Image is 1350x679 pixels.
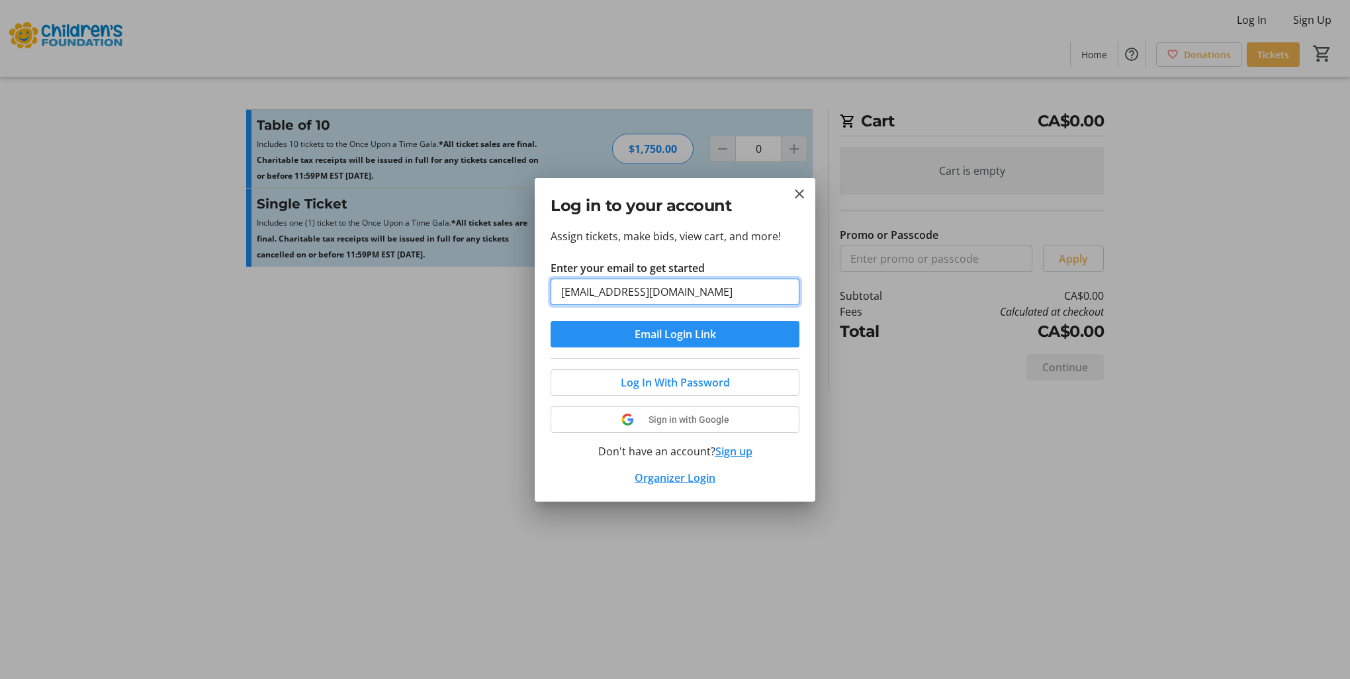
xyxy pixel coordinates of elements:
span: Sign in with Google [649,414,729,425]
p: Assign tickets, make bids, view cart, and more! [551,228,799,244]
button: Log In With Password [551,369,799,396]
button: Email Login Link [551,321,799,347]
span: Log In With Password [621,375,730,390]
button: Close [791,186,807,202]
a: Organizer Login [635,471,715,485]
div: Don't have an account? [551,443,799,459]
input: Email Address [551,279,799,305]
button: Sign up [715,443,752,459]
label: Enter your email to get started [551,260,705,276]
button: Sign in with Google [551,406,799,433]
h2: Log in to your account [551,194,799,218]
span: Email Login Link [635,326,716,342]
